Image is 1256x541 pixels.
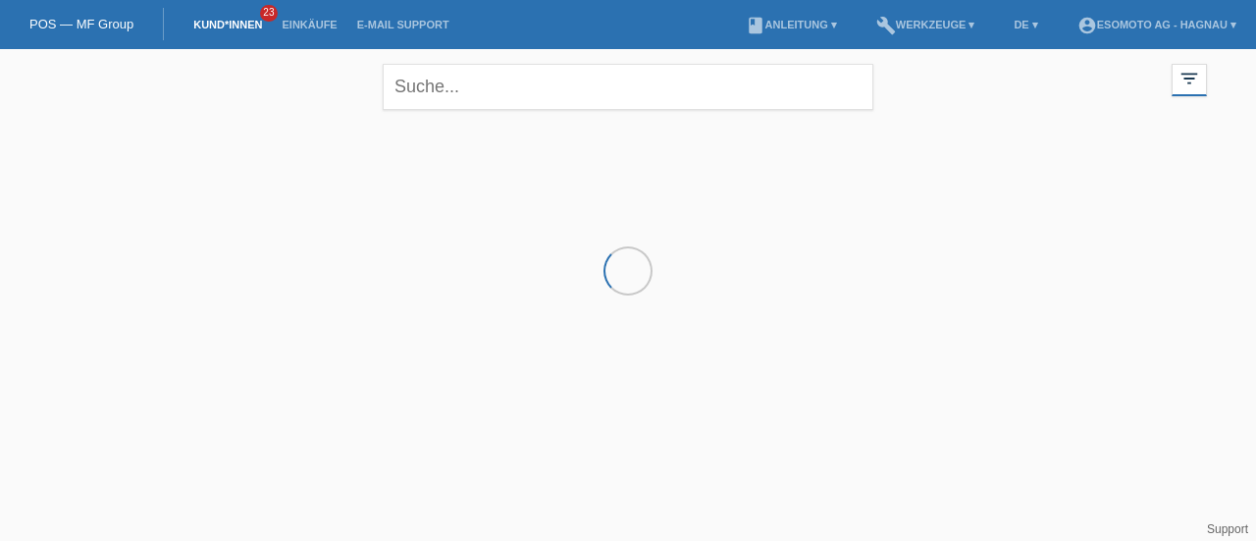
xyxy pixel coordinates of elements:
a: Einkäufe [272,19,346,30]
i: filter_list [1178,68,1200,89]
span: 23 [260,5,278,22]
i: account_circle [1077,16,1097,35]
a: bookAnleitung ▾ [736,19,847,30]
a: DE ▾ [1004,19,1047,30]
i: book [746,16,765,35]
input: Suche... [383,64,873,110]
a: Support [1207,522,1248,536]
a: account_circleEsomoto AG - Hagnau ▾ [1068,19,1246,30]
a: POS — MF Group [29,17,133,31]
i: build [876,16,896,35]
a: buildWerkzeuge ▾ [866,19,985,30]
a: E-Mail Support [347,19,459,30]
a: Kund*innen [183,19,272,30]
